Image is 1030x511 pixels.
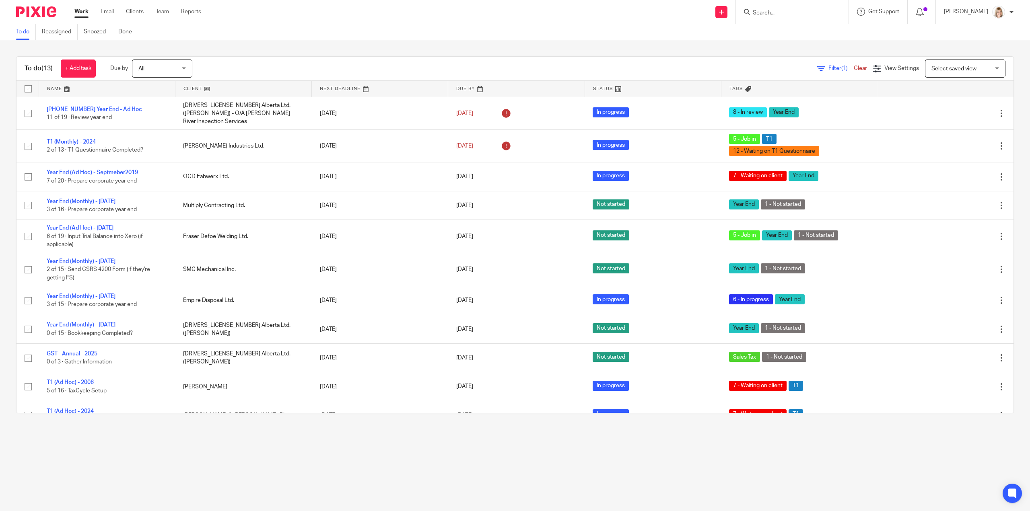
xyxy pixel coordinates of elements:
span: 5 of 16 · TaxCycle Setup [47,388,107,394]
span: [DATE] [456,234,473,239]
td: [DATE] [312,97,448,130]
img: Pixie [16,6,56,17]
p: Due by [110,64,128,72]
a: Year End (Monthly) - [DATE] [47,322,115,328]
span: T1 [789,381,803,391]
a: Done [118,24,138,40]
span: Not started [593,323,629,333]
span: In progress [593,381,629,391]
a: T1 (Monthly) - 2024 [47,139,96,145]
a: Team [156,8,169,16]
span: (1) [841,66,848,71]
span: 3 of 16 · Prepare corporate year end [47,207,137,212]
a: Reports [181,8,201,16]
h1: To do [25,64,53,73]
span: 6 of 19 · Input Trial Balance into Xero (if applicable) [47,234,143,248]
td: Fraser Defoe Welding Ltd. [175,220,311,253]
span: 5 - Job in [729,230,760,240]
td: [DATE] [312,162,448,191]
span: 2 of 15 · Send CSRS 4200 Form (if they're getting FS) [47,267,150,281]
span: Not started [593,352,629,362]
span: Select saved view [931,66,976,72]
span: 6 - In progress [729,294,773,304]
span: 1 - Not started [762,352,806,362]
td: [DATE] [312,253,448,286]
span: Filter [828,66,854,71]
span: [DATE] [456,143,473,149]
td: SMC Mechanical Inc. [175,253,311,286]
a: Year End (Ad Hoc) - Septmeber2019 [47,170,138,175]
a: Clear [854,66,867,71]
span: All [138,66,144,72]
td: [DATE] [312,401,448,429]
span: 1 - Not started [794,230,838,240]
span: In progress [593,107,629,117]
a: Work [74,8,89,16]
span: 7 - Waiting on client [729,381,787,391]
span: Year End [775,294,805,304]
span: [DATE] [456,384,473,390]
td: [DRIVERS_LICENSE_NUMBER] Alberta Ltd. ([PERSON_NAME]) - O/A [PERSON_NAME] River Inspection Services [175,97,311,130]
span: Tags [729,86,743,91]
span: Not started [593,230,629,240]
img: Tayler%20Headshot%20Compressed%20Resized%202.jpg [992,6,1005,18]
td: [DATE] [312,344,448,372]
span: 11 of 19 · Review year end [47,115,112,120]
span: Not started [593,263,629,273]
span: In progress [593,409,629,419]
span: Get Support [868,9,899,14]
input: Search [752,10,824,17]
span: Not started [593,199,629,209]
span: Year End [762,230,792,240]
span: Sales Tax [729,352,760,362]
td: [DATE] [312,130,448,162]
span: 5 - Job in [729,134,760,144]
a: GST - Annual - 2025 [47,351,97,357]
td: [PERSON_NAME] & [PERSON_NAME]-Blue [175,401,311,429]
td: [DATE] [312,286,448,315]
a: + Add task [61,60,96,78]
a: Email [101,8,114,16]
span: View Settings [884,66,919,71]
td: [DRIVERS_LICENSE_NUMBER] Alberta Ltd. ([PERSON_NAME]) [175,315,311,343]
span: [DATE] [456,412,473,418]
span: [DATE] [456,203,473,208]
span: 7 - Waiting on client [729,171,787,181]
span: 0 of 15 · Bookkeeping Completed? [47,330,133,336]
td: OCD Fabwerx Ltd. [175,162,311,191]
span: Year End [729,323,759,333]
a: Snoozed [84,24,112,40]
a: T1 (Ad Hoc) - 2006 [47,380,94,385]
td: [PERSON_NAME] [175,372,311,401]
span: Year End [789,171,818,181]
td: [DATE] [312,191,448,220]
span: In progress [593,140,629,150]
td: [DATE] [312,220,448,253]
span: 3 of 15 · Prepare corporate year end [47,302,137,308]
a: Year End (Ad Hoc) - [DATE] [47,225,113,231]
td: Empire Disposal Ltd. [175,286,311,315]
span: Year End [729,199,759,209]
td: Multiply Contracting Ltd. [175,191,311,220]
span: Year End [729,263,759,273]
td: [DRIVERS_LICENSE_NUMBER] Alberta Ltd. ([PERSON_NAME]) [175,344,311,372]
span: In progress [593,171,629,181]
span: 0 of 3 · Gather Information [47,359,112,365]
a: Year End (Monthly) - [DATE] [47,293,115,299]
span: [DATE] [456,267,473,272]
span: [DATE] [456,326,473,332]
span: 2 of 13 · T1 Questionnaire Completed? [47,148,143,153]
a: To do [16,24,36,40]
span: 1 - Not started [761,323,805,333]
a: Reassigned [42,24,78,40]
a: [PHONE_NUMBER] Year End - Ad Hoc [47,107,142,112]
span: 1 - Not started [761,263,805,273]
span: 1 - Not started [761,199,805,209]
span: [DATE] [456,298,473,303]
span: [DATE] [456,111,473,116]
a: Clients [126,8,144,16]
span: (13) [41,65,53,72]
td: [DATE] [312,315,448,343]
span: 8 - In review [729,107,767,117]
span: In progress [593,294,629,304]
